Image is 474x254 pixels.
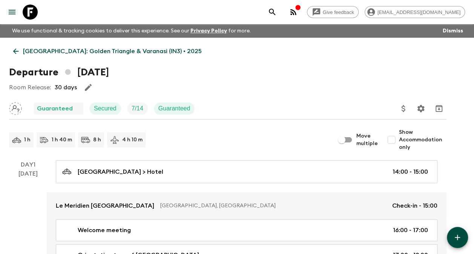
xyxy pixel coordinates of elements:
p: 30 days [55,83,77,92]
p: 1 h 40 m [52,136,72,144]
button: Settings [413,101,428,116]
p: 7 / 14 [132,104,143,113]
span: Move multiple [356,132,378,147]
p: Welcome meeting [78,226,131,235]
p: Day 1 [9,160,47,169]
div: Trip Fill [127,103,148,115]
p: Guaranteed [37,104,73,113]
span: Assign pack leader [9,104,22,110]
p: We use functional & tracking cookies to deliver this experience. See our for more. [9,24,254,38]
p: 4 h 10 m [122,136,143,144]
button: search adventures [265,5,280,20]
span: Show Accommodation only [399,129,446,151]
button: Dismiss [441,26,465,36]
div: [EMAIL_ADDRESS][DOMAIN_NAME] [365,6,465,18]
a: [GEOGRAPHIC_DATA] > Hotel14:00 - 15:00 [56,160,437,183]
button: Update Price, Early Bird Discount and Costs [396,101,411,116]
span: [EMAIL_ADDRESS][DOMAIN_NAME] [373,9,465,15]
a: Give feedback [307,6,359,18]
a: [GEOGRAPHIC_DATA]: Golden Triangle & Varanasi (IN3) • 2025 [9,44,206,59]
a: Le Meridien [GEOGRAPHIC_DATA][GEOGRAPHIC_DATA], [GEOGRAPHIC_DATA]Check-in - 15:00 [47,192,446,219]
p: [GEOGRAPHIC_DATA]: Golden Triangle & Varanasi (IN3) • 2025 [23,47,202,56]
div: Secured [89,103,121,115]
p: 8 h [93,136,101,144]
a: Welcome meeting16:00 - 17:00 [56,219,437,241]
a: Privacy Policy [190,28,227,34]
h1: Departure [DATE] [9,65,109,80]
p: [GEOGRAPHIC_DATA] > Hotel [78,167,163,176]
p: Room Release: [9,83,51,92]
button: menu [5,5,20,20]
p: Guaranteed [158,104,190,113]
p: Check-in - 15:00 [392,201,437,210]
p: [GEOGRAPHIC_DATA], [GEOGRAPHIC_DATA] [160,202,386,210]
button: Archive (Completed, Cancelled or Unsynced Departures only) [431,101,446,116]
p: Secured [94,104,117,113]
p: 16:00 - 17:00 [393,226,428,235]
p: 1 h [24,136,31,144]
span: Give feedback [319,9,358,15]
p: 14:00 - 15:00 [393,167,428,176]
p: Le Meridien [GEOGRAPHIC_DATA] [56,201,154,210]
